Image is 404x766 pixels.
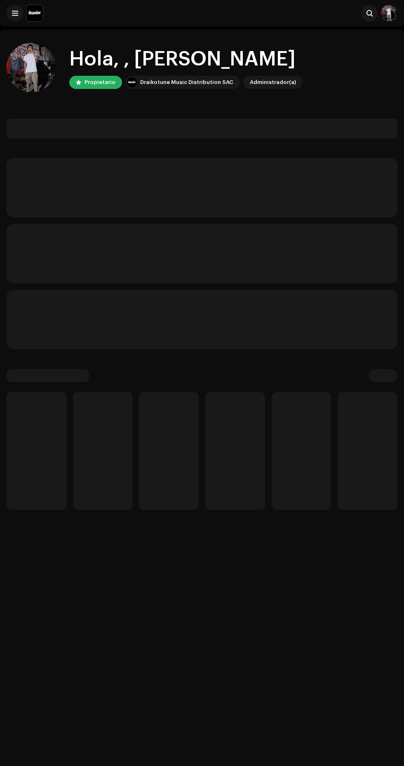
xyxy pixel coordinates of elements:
[85,77,115,87] div: Propietario
[26,5,43,21] img: 10370c6a-d0e2-4592-b8a2-38f444b0ca44
[69,46,303,72] div: Hola, , [PERSON_NAME]
[140,77,233,87] div: Draikotune Music Distribution SAC
[381,5,397,21] img: 08c4e924-9ca0-40a3-b663-c2fc25675837
[127,77,137,87] img: 10370c6a-d0e2-4592-b8a2-38f444b0ca44
[250,77,296,87] div: Administrador(a)
[7,43,56,92] img: 08c4e924-9ca0-40a3-b663-c2fc25675837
